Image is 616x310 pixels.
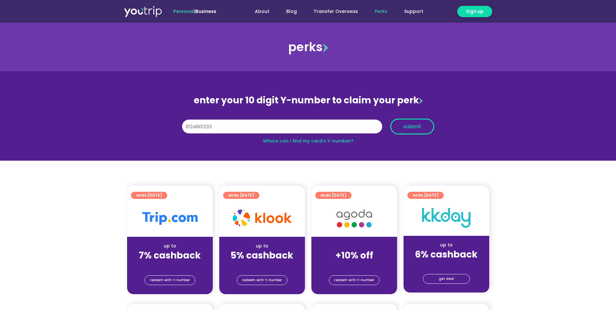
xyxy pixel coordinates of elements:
[320,192,346,199] span: ends [DATE]
[182,120,382,134] input: 10 digit Y-number (e.g. 8123456789)
[231,249,293,262] strong: 5% cashback
[457,6,492,17] a: Sign up
[131,192,167,199] a: ends [DATE]
[366,6,396,17] a: Perks
[224,261,300,268] div: (for stays only)
[237,275,287,285] a: redeem with Y-number
[278,6,305,17] a: Blog
[317,261,392,268] div: (for stays only)
[145,275,195,285] a: redeem with Y-number
[329,275,380,285] a: redeem with Y-number
[409,260,484,267] div: (for stays only)
[409,242,484,248] div: up to
[415,248,478,261] strong: 6% cashback
[179,92,438,109] div: enter your 10 digit Y-number to claim your perk
[466,8,483,15] span: Sign up
[182,119,434,139] form: Y Number
[423,274,470,284] a: get deal
[335,249,373,262] strong: +10% off
[136,192,162,199] span: ends [DATE]
[403,124,421,129] span: submit
[348,243,360,249] span: up to
[246,6,278,17] a: About
[315,192,351,199] a: ends [DATE]
[173,8,216,15] span: |
[173,8,194,15] span: Personal
[224,243,300,249] div: up to
[228,192,254,199] span: ends [DATE]
[242,276,282,285] span: redeem with Y-number
[396,6,432,17] a: Support
[223,192,259,199] a: ends [DATE]
[334,276,374,285] span: redeem with Y-number
[305,6,366,17] a: Transfer Overseas
[139,249,201,262] strong: 7% cashback
[439,274,454,283] span: get deal
[413,192,438,199] span: ends [DATE]
[132,261,208,268] div: (for stays only)
[132,243,208,249] div: up to
[234,6,432,17] nav: Menu
[390,119,434,134] button: submit
[407,192,444,199] a: ends [DATE]
[150,276,190,285] span: redeem with Y-number
[263,138,353,144] a: Where can I find my card’s Y-number?
[196,8,216,15] a: Business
